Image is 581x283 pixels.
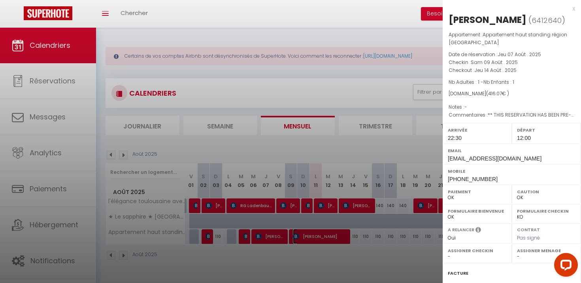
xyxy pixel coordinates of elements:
label: Arrivée [448,126,507,134]
span: ( ) [528,15,565,26]
label: Facture [448,269,468,277]
span: - [464,104,467,110]
label: Assigner Checkin [448,247,507,255]
p: Checkout : [449,66,575,74]
span: Pas signé [517,234,540,241]
label: A relancer [448,226,474,233]
label: Formulaire Checkin [517,207,576,215]
i: Sélectionner OUI si vous souhaiter envoyer les séquences de messages post-checkout [475,226,481,235]
label: Départ [517,126,576,134]
p: Notes : [449,103,575,111]
span: [EMAIL_ADDRESS][DOMAIN_NAME] [448,155,541,162]
span: [PHONE_NUMBER] [448,176,498,182]
label: Assigner Menage [517,247,576,255]
label: Formulaire Bienvenue [448,207,507,215]
div: [DOMAIN_NAME] [449,90,575,98]
span: Nb Adultes : 1 - [449,79,514,85]
label: Caution [517,188,576,196]
p: Commentaires : [449,111,575,119]
div: [PERSON_NAME] [449,13,526,26]
label: Email [448,147,576,155]
label: Contrat [517,226,540,232]
label: Mobile [448,167,576,175]
p: Date de réservation : [449,51,575,58]
span: Jeu 07 Août . 2025 [498,51,541,58]
span: Appartement haut standing région [GEOGRAPHIC_DATA] [449,31,567,46]
span: 416.07 [488,90,502,97]
p: Appartement : [449,31,575,47]
span: 6412640 [532,15,562,25]
span: Nb Enfants : 1 [483,79,514,85]
iframe: LiveChat chat widget [548,250,581,283]
span: 22:30 [448,135,462,141]
p: Checkin : [449,58,575,66]
span: Sam 09 Août . 2025 [471,59,518,66]
div: x [443,4,575,13]
label: Paiement [448,188,507,196]
span: 12:00 [517,135,531,141]
span: Jeu 14 Août . 2025 [474,67,517,74]
span: ( € ) [486,90,509,97]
